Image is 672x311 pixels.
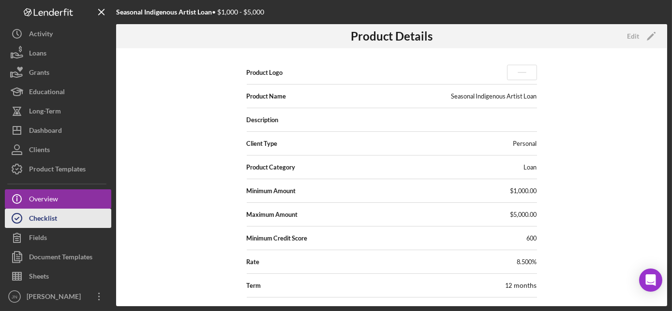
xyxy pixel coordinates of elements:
[506,282,537,289] div: 12
[524,163,537,171] div: Loan
[517,258,537,266] span: 8.500%
[247,234,308,242] span: Minimum Credit Score
[5,209,111,228] button: Checklist
[5,247,111,267] button: Document Templates
[5,267,111,286] button: Sheets
[29,24,53,46] div: Activity
[29,101,61,123] div: Long-Term
[247,69,283,76] span: Product Logo
[29,159,86,181] div: Product Templates
[639,269,662,292] div: Open Intercom Messenger
[247,140,278,147] span: Client Type
[514,281,537,289] span: months
[5,63,111,82] button: Grants
[116,8,212,16] b: Seasonal Indigenous Artist Loan
[5,24,111,43] button: Activity
[29,228,47,250] div: Fields
[29,82,65,104] div: Educational
[29,140,50,162] div: Clients
[627,29,639,43] div: Edit
[29,189,58,211] div: Overview
[5,140,111,159] button: Clients
[527,234,537,242] div: 600
[5,101,111,121] button: Long-Term
[29,247,92,269] div: Document Templates
[116,8,264,16] div: • $1,000 - $5,000
[510,211,537,218] span: $5,000.00
[29,121,62,142] div: Dashboard
[247,116,537,124] span: Description
[5,189,111,209] button: Overview
[247,187,296,195] span: Minimum Amount
[247,163,296,171] span: Product Category
[247,211,298,218] span: Maximum Amount
[5,228,111,247] button: Fields
[29,209,57,230] div: Checklist
[29,267,49,288] div: Sheets
[5,43,111,63] button: Loans
[513,140,537,147] div: Personal
[247,282,261,289] span: Term
[24,287,87,309] div: [PERSON_NAME]
[510,187,537,195] span: $1,000.00
[5,159,111,179] button: Product Templates
[5,287,111,306] button: JN[PERSON_NAME]
[247,92,286,100] span: Product Name
[29,63,49,85] div: Grants
[451,92,537,100] div: Seasonal Indigenous Artist Loan
[621,29,659,43] button: Edit
[5,82,111,101] button: Educational
[351,29,433,43] h3: Product Details
[5,121,111,140] button: Dashboard
[12,294,17,299] text: JN
[29,43,46,65] div: Loans
[247,258,260,266] span: Rate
